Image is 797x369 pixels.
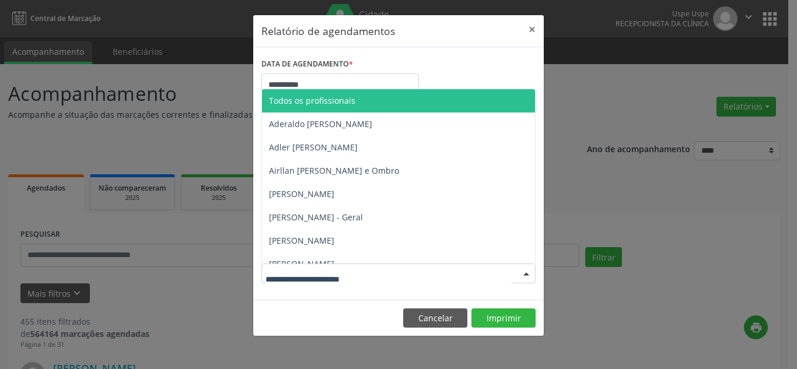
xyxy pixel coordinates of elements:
[269,258,334,269] span: [PERSON_NAME]
[520,15,544,44] button: Close
[261,23,395,38] h5: Relatório de agendamentos
[269,95,355,106] span: Todos os profissionais
[269,212,363,223] span: [PERSON_NAME] - Geral
[471,308,536,328] button: Imprimir
[269,235,334,246] span: [PERSON_NAME]
[269,165,399,176] span: Airllan [PERSON_NAME] e Ombro
[269,118,372,129] span: Aderaldo [PERSON_NAME]
[269,188,334,199] span: [PERSON_NAME]
[261,55,353,73] label: DATA DE AGENDAMENTO
[269,142,358,153] span: Adler [PERSON_NAME]
[403,308,467,328] button: Cancelar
